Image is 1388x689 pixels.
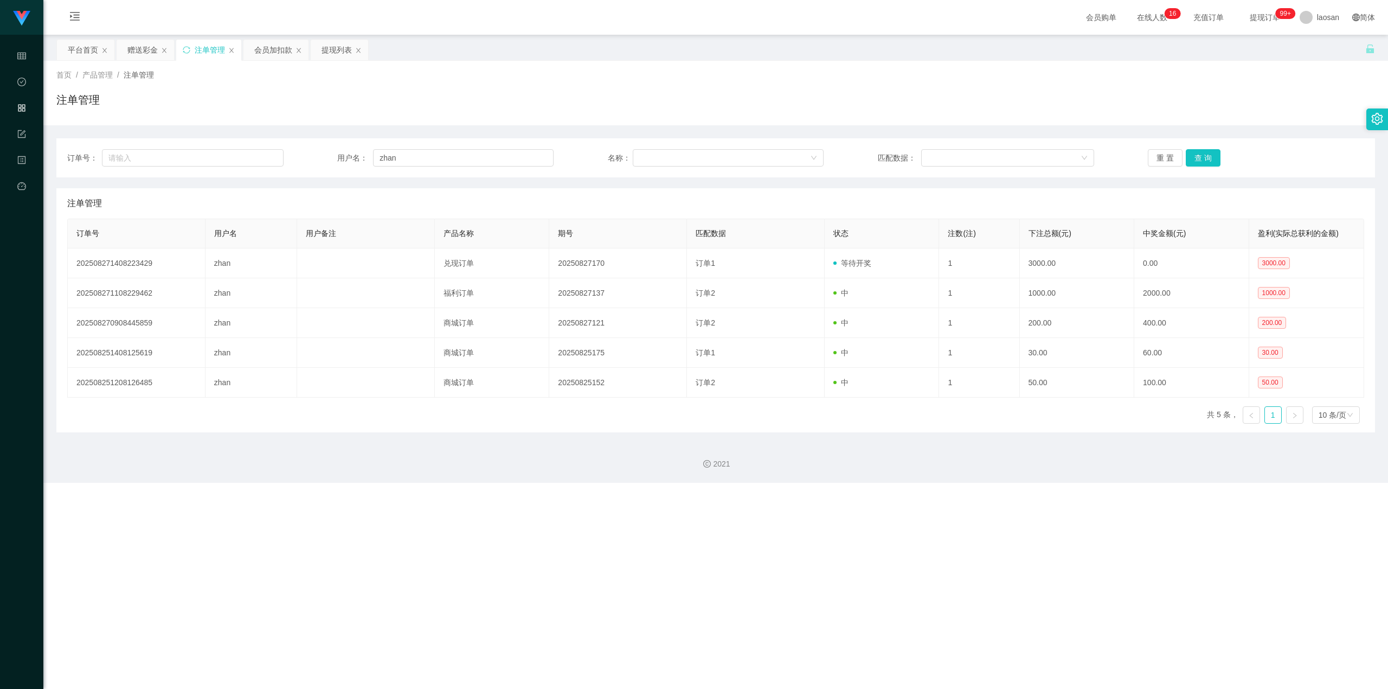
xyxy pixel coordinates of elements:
[1371,113,1383,125] i: 图标: setting
[214,229,237,238] span: 用户名
[444,229,474,238] span: 产品名称
[435,278,550,308] td: 福利订单
[1186,149,1220,167] button: 查 询
[549,368,687,398] td: 20250825152
[56,92,100,108] h1: 注单管理
[833,348,849,357] span: 中
[1020,338,1135,368] td: 30.00
[56,1,93,35] i: 图标: menu-unfold
[68,40,98,60] div: 平台首页
[1207,406,1238,424] li: 共 5 条，
[13,11,30,26] img: logo.9652507e.png
[833,289,849,297] span: 中
[833,259,871,267] span: 等待开奖
[76,71,78,79] span: /
[228,47,235,54] i: 图标: close
[205,248,297,278] td: zhan
[205,338,297,368] td: zhan
[696,289,715,297] span: 订单2
[939,338,1019,368] td: 1
[56,71,72,79] span: 首页
[939,248,1019,278] td: 1
[1173,8,1177,19] p: 6
[1132,14,1173,21] span: 在线人数
[1264,406,1282,424] li: 1
[435,338,550,368] td: 商城订单
[337,152,373,164] span: 用户名：
[1243,406,1260,424] li: 上一页
[1029,229,1071,238] span: 下注总额(元)
[373,149,554,167] input: 请输入
[1258,229,1339,238] span: 盈利(实际总获利的金额)
[68,248,205,278] td: 202508271408223429
[833,318,849,327] span: 中
[17,104,26,201] span: 产品管理
[1286,406,1303,424] li: 下一页
[205,308,297,338] td: zhan
[1258,317,1287,329] span: 200.00
[1258,257,1290,269] span: 3000.00
[67,152,102,164] span: 订单号：
[435,368,550,398] td: 商城订单
[549,278,687,308] td: 20250827137
[1134,338,1249,368] td: 60.00
[558,229,573,238] span: 期号
[549,308,687,338] td: 20250827121
[833,229,849,238] span: 状态
[811,155,817,162] i: 图标: down
[833,378,849,387] span: 中
[1291,412,1298,419] i: 图标: right
[1134,278,1249,308] td: 2000.00
[117,71,119,79] span: /
[306,229,336,238] span: 用户备注
[127,40,158,60] div: 赠送彩金
[1276,8,1295,19] sup: 981
[1352,14,1360,21] i: 图标: global
[205,368,297,398] td: zhan
[68,308,205,338] td: 202508270908445859
[696,318,715,327] span: 订单2
[1265,407,1281,423] a: 1
[549,338,687,368] td: 20250825175
[17,52,26,149] span: 会员管理
[161,47,168,54] i: 图标: close
[355,47,362,54] i: 图标: close
[939,308,1019,338] td: 1
[195,40,225,60] div: 注单管理
[1258,347,1283,359] span: 30.00
[254,40,292,60] div: 会员加扣款
[183,46,190,54] i: 图标: sync
[1319,407,1346,423] div: 10 条/页
[1143,229,1186,238] span: 中奖金额(元)
[17,151,26,173] i: 图标: profile
[68,338,205,368] td: 202508251408125619
[17,47,26,68] i: 图标: table
[1134,368,1249,398] td: 100.00
[549,248,687,278] td: 20250827170
[52,458,1379,470] div: 2021
[205,278,297,308] td: zhan
[878,152,921,164] span: 匹配数据：
[1134,308,1249,338] td: 400.00
[1020,368,1135,398] td: 50.00
[17,99,26,120] i: 图标: appstore-o
[948,229,975,238] span: 注数(注)
[1258,377,1283,388] span: 50.00
[17,156,26,253] span: 内容中心
[696,259,715,267] span: 订单1
[322,40,352,60] div: 提现列表
[295,47,302,54] i: 图标: close
[1148,149,1183,167] button: 重 置
[67,197,102,210] span: 注单管理
[82,71,113,79] span: 产品管理
[1244,14,1286,21] span: 提现订单
[696,229,726,238] span: 匹配数据
[703,460,711,468] i: 图标: copyright
[17,176,26,285] a: 图标: dashboard平台首页
[17,78,26,175] span: 数据中心
[939,368,1019,398] td: 1
[1258,287,1290,299] span: 1000.00
[124,71,154,79] span: 注单管理
[1165,8,1180,19] sup: 16
[696,348,715,357] span: 订单1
